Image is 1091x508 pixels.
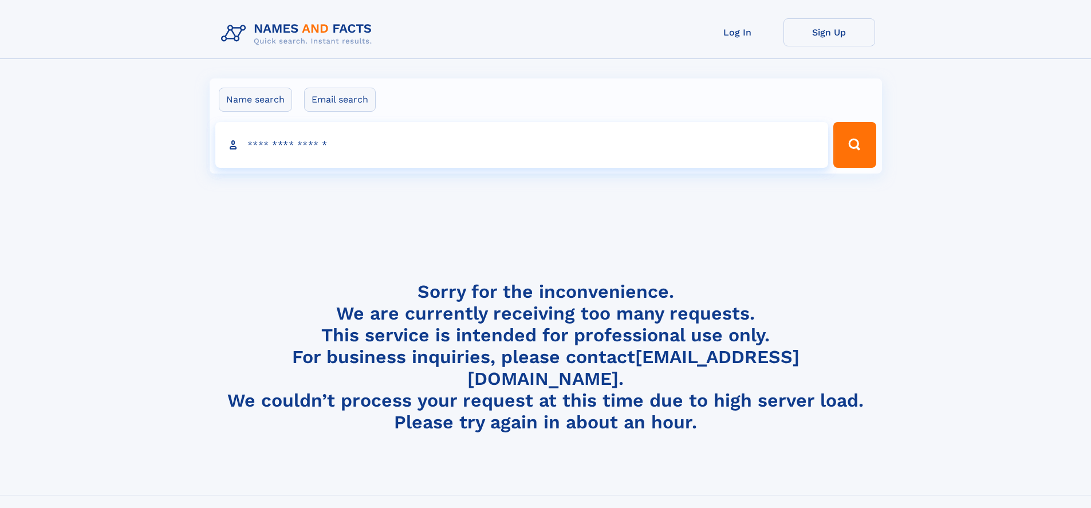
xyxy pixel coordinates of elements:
[215,122,829,168] input: search input
[833,122,876,168] button: Search Button
[219,88,292,112] label: Name search
[467,346,799,389] a: [EMAIL_ADDRESS][DOMAIN_NAME]
[216,281,875,434] h4: Sorry for the inconvenience. We are currently receiving too many requests. This service is intend...
[692,18,783,46] a: Log In
[304,88,376,112] label: Email search
[783,18,875,46] a: Sign Up
[216,18,381,49] img: Logo Names and Facts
